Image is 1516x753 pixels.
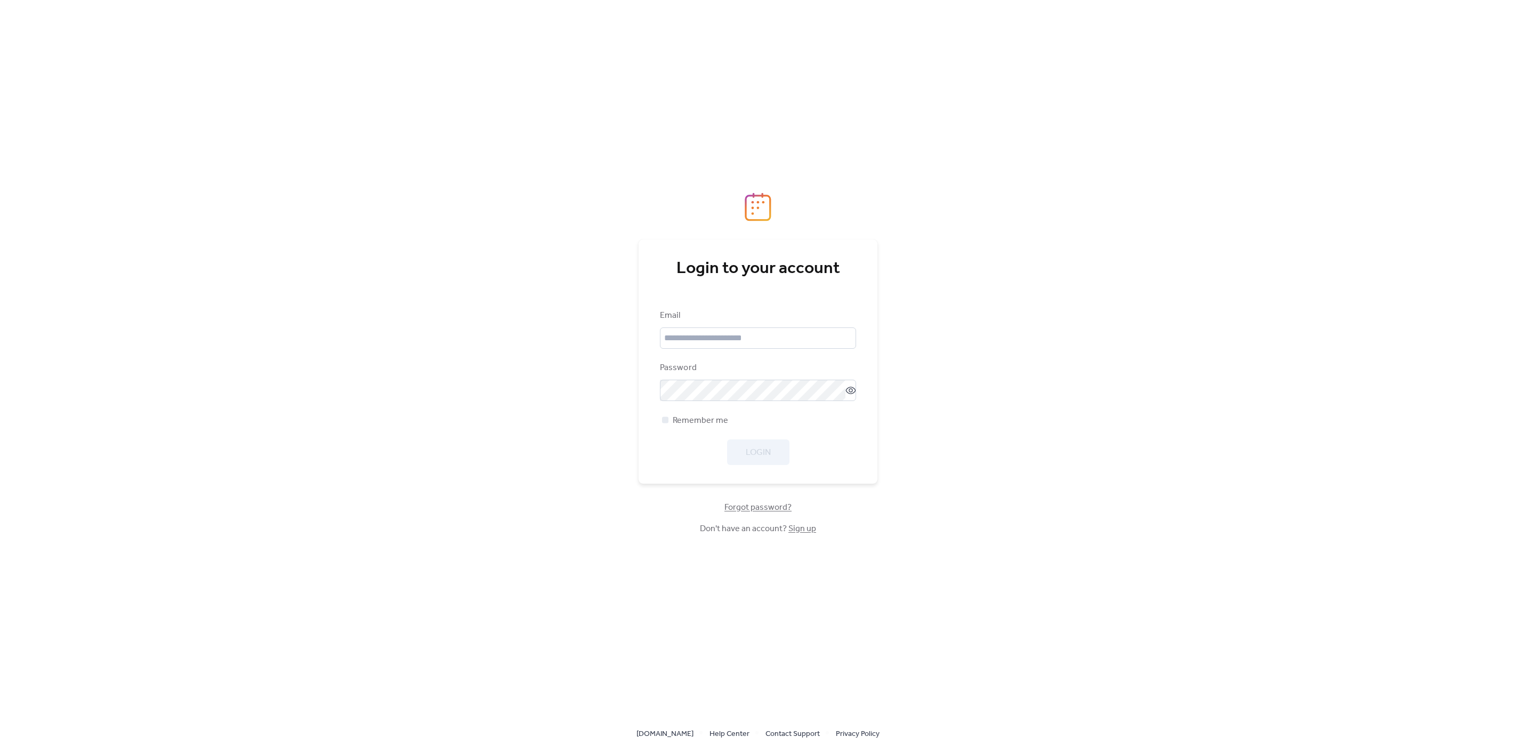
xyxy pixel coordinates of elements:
[745,193,771,221] img: logo
[836,727,880,740] a: Privacy Policy
[660,258,856,279] div: Login to your account
[636,728,694,741] span: [DOMAIN_NAME]
[673,414,728,427] span: Remember me
[724,504,792,510] a: Forgot password?
[724,501,792,514] span: Forgot password?
[765,728,820,741] span: Contact Support
[700,523,816,535] span: Don't have an account?
[709,727,749,740] a: Help Center
[660,362,854,374] div: Password
[709,728,749,741] span: Help Center
[660,309,854,322] div: Email
[788,520,816,537] a: Sign up
[836,728,880,741] span: Privacy Policy
[636,727,694,740] a: [DOMAIN_NAME]
[765,727,820,740] a: Contact Support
